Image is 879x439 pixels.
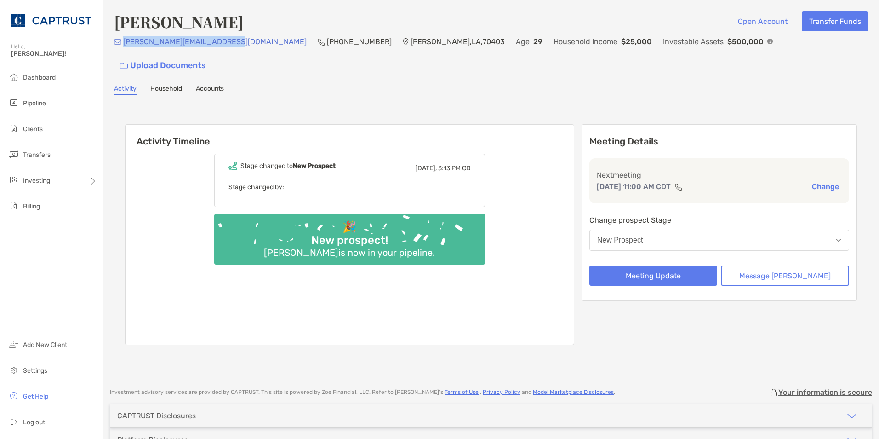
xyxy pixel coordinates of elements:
span: [DATE], [415,164,437,172]
img: Phone Icon [318,38,325,46]
img: dashboard icon [8,71,19,82]
p: Investment advisory services are provided by CAPTRUST . This site is powered by Zoe Financial, LL... [110,389,615,396]
span: Clients [23,125,43,133]
div: New Prospect [597,236,643,244]
p: $25,000 [621,36,652,47]
img: communication type [674,183,683,191]
span: Billing [23,202,40,210]
img: add_new_client icon [8,339,19,350]
div: 🎉 [339,220,360,234]
img: button icon [120,63,128,69]
img: CAPTRUST Logo [11,4,91,37]
h4: [PERSON_NAME] [114,11,244,32]
img: logout icon [8,416,19,427]
a: Model Marketplace Disclosures [533,389,614,395]
div: CAPTRUST Disclosures [117,411,196,420]
img: transfers icon [8,149,19,160]
img: settings icon [8,364,19,375]
p: Change prospect Stage [589,214,849,226]
p: Investable Assets [663,36,724,47]
h6: Activity Timeline [126,125,574,147]
span: Settings [23,367,47,375]
span: Get Help [23,393,48,400]
a: Terms of Use [445,389,479,395]
button: Meeting Update [589,266,718,286]
div: Stage changed to [240,162,336,170]
img: clients icon [8,123,19,134]
p: Age [516,36,530,47]
button: Change [809,182,842,191]
span: Add New Client [23,341,67,349]
a: Privacy Policy [483,389,520,395]
span: 3:13 PM CD [438,164,471,172]
span: [PERSON_NAME]! [11,50,97,58]
b: New Prospect [293,162,336,170]
img: icon arrow [846,410,857,422]
span: Dashboard [23,74,56,81]
div: New prospect! [308,234,392,247]
a: Upload Documents [114,56,212,75]
div: [PERSON_NAME] is now in your pipeline. [260,247,439,258]
img: Email Icon [114,39,121,45]
span: Pipeline [23,99,46,107]
p: Your information is secure [778,388,872,397]
a: Activity [114,85,137,95]
span: Transfers [23,151,51,159]
p: [DATE] 11:00 AM CDT [597,181,671,192]
img: Location Icon [403,38,409,46]
img: Event icon [228,162,237,170]
p: Household Income [554,36,617,47]
button: Open Account [731,11,794,31]
a: Household [150,85,182,95]
p: Stage changed by: [228,181,471,193]
p: [PERSON_NAME][EMAIL_ADDRESS][DOMAIN_NAME] [123,36,307,47]
p: $500,000 [727,36,764,47]
p: 29 [533,36,542,47]
img: billing icon [8,200,19,211]
button: New Prospect [589,230,849,251]
img: Info Icon [767,39,773,44]
p: [PERSON_NAME] , LA , 70403 [411,36,505,47]
img: investing icon [8,174,19,185]
img: get-help icon [8,390,19,401]
span: Log out [23,418,45,426]
img: Confetti [214,214,485,257]
p: Meeting Details [589,136,849,147]
a: Accounts [196,85,224,95]
p: Next meeting [597,169,842,181]
img: pipeline icon [8,97,19,108]
p: [PHONE_NUMBER] [327,36,392,47]
img: Open dropdown arrow [836,239,841,242]
button: Message [PERSON_NAME] [721,266,849,286]
span: Investing [23,177,50,185]
button: Transfer Funds [802,11,868,31]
